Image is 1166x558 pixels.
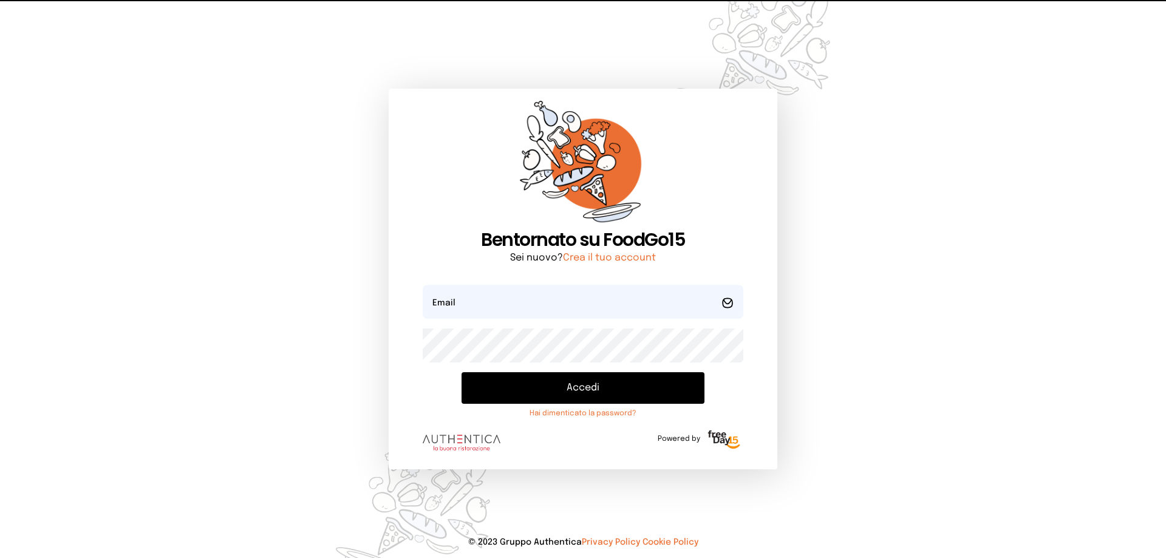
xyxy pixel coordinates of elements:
img: logo.8f33a47.png [423,435,500,451]
p: © 2023 Gruppo Authentica [19,536,1147,548]
a: Hai dimenticato la password? [462,409,704,418]
span: Powered by [658,434,700,444]
img: logo-freeday.3e08031.png [705,428,743,452]
h1: Bentornato su FoodGo15 [423,229,743,251]
button: Accedi [462,372,704,404]
img: sticker-orange.65babaf.png [520,101,646,229]
a: Privacy Policy [582,538,640,546]
a: Crea il tuo account [563,253,656,263]
p: Sei nuovo? [423,251,743,265]
a: Cookie Policy [643,538,698,546]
